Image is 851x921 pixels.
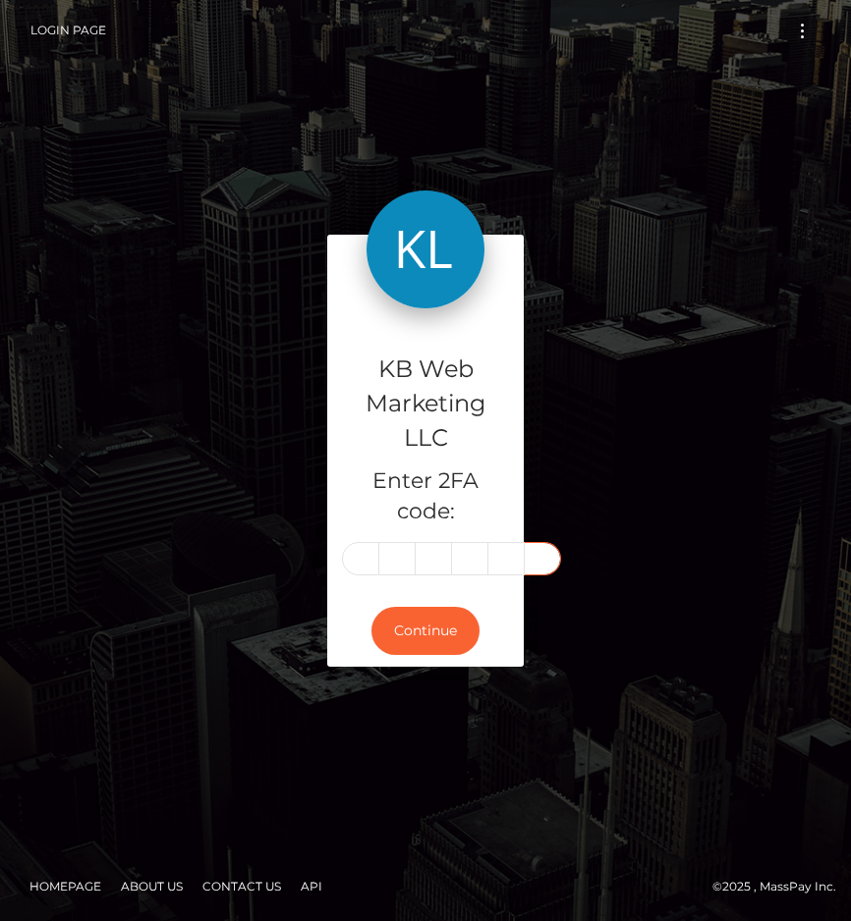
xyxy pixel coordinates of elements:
button: Toggle navigation [784,18,821,44]
a: Homepage [22,871,109,901]
a: Login Page [30,10,106,51]
img: KB Web Marketing LLC [367,190,484,308]
h5: Enter 2FA code: [342,466,509,527]
h4: KB Web Marketing LLC [342,352,509,455]
div: © 2025 , MassPay Inc. [15,876,836,897]
button: Continue [371,607,480,655]
a: API [293,871,330,901]
a: Contact Us [195,871,289,901]
a: About Us [113,871,191,901]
